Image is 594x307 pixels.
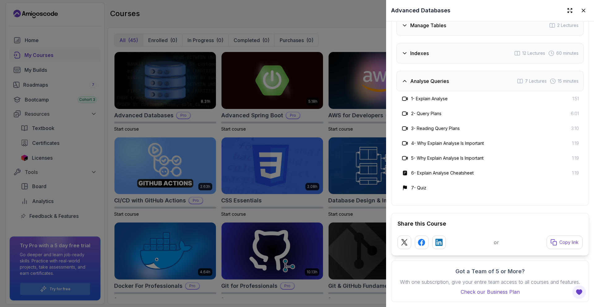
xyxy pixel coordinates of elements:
[559,239,579,245] p: Copy link
[410,22,446,29] h3: Manage Tables
[396,15,584,36] button: Manage Tables2 Lectures
[564,5,575,16] button: Expand drawer
[547,236,583,249] button: Copy link
[411,140,484,146] h3: 4 - Why Explain Analyse Is Important
[571,125,579,132] span: 3:10
[572,96,579,102] span: 1:51
[411,110,441,117] h3: 2 - Query Plans
[410,50,429,57] h3: Indexes
[398,267,583,276] h3: Got a Team of 5 or More?
[572,285,587,300] button: Open Feedback Button
[571,110,579,117] span: 6:01
[396,71,584,91] button: Analyse Queries7 Lectures 15 minutes
[494,239,499,246] p: or
[398,278,583,286] p: With one subscription, give your entire team access to all courses and features.
[525,78,547,84] span: 7 Lectures
[411,155,484,161] h3: 5 - Why Explain Analyse Is Important
[411,185,426,191] h3: 7 - Quiz
[396,43,584,63] button: Indexes12 Lectures 60 minutes
[411,125,460,132] h3: 3 - Reading Query Plans
[398,219,583,228] h2: Share this Course
[557,22,579,28] span: 2 Lectures
[411,96,448,102] h3: 1 - Explain Analyse
[522,50,545,56] span: 12 Lectures
[572,140,579,146] span: 1:19
[391,6,450,15] h2: Advanced Databases
[572,155,579,161] span: 1:19
[572,170,579,176] span: 1:19
[558,78,579,84] span: 15 minutes
[411,170,474,176] h3: 6 - Explain Analyse Cheatsheet
[398,288,583,296] a: Check our Business Plan
[410,77,449,85] h3: Analyse Queries
[556,50,579,56] span: 60 minutes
